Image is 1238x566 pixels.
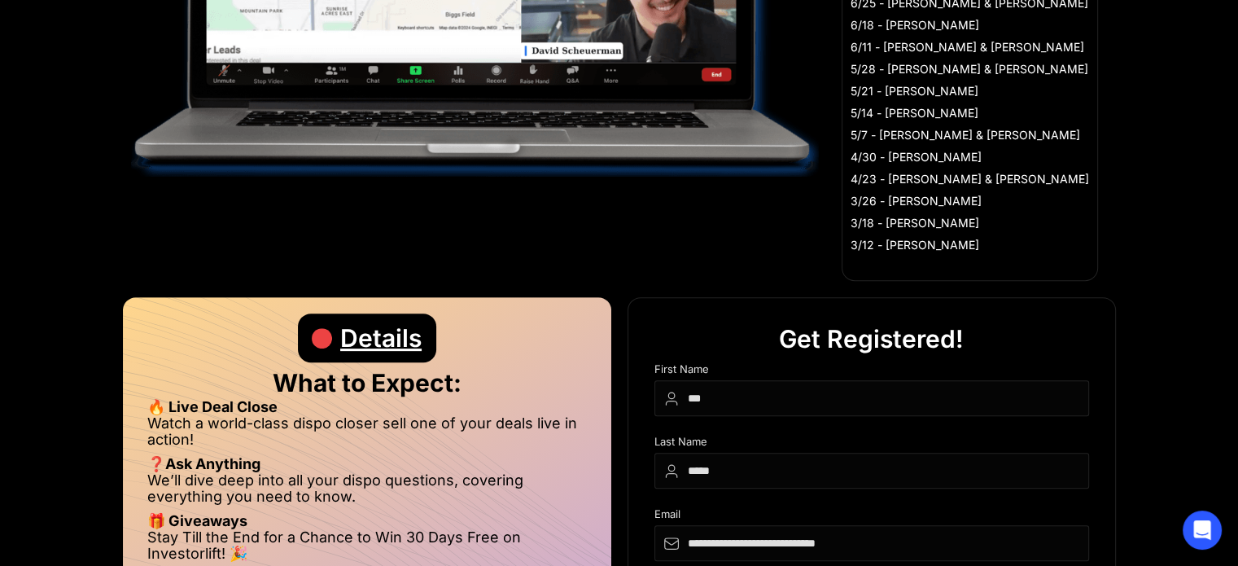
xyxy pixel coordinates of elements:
[273,368,462,397] strong: What to Expect:
[654,436,1089,453] div: Last Name
[654,363,1089,380] div: First Name
[147,415,587,456] li: Watch a world-class dispo closer sell one of your deals live in action!
[147,455,260,472] strong: ❓Ask Anything
[654,508,1089,525] div: Email
[147,398,278,415] strong: 🔥 Live Deal Close
[779,314,964,363] div: Get Registered!
[147,529,587,562] li: Stay Till the End for a Chance to Win 30 Days Free on Investorlift! 🎉
[147,512,247,529] strong: 🎁 Giveaways
[1183,511,1222,550] div: Open Intercom Messenger
[147,472,587,513] li: We’ll dive deep into all your dispo questions, covering everything you need to know.
[340,314,422,362] div: Details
